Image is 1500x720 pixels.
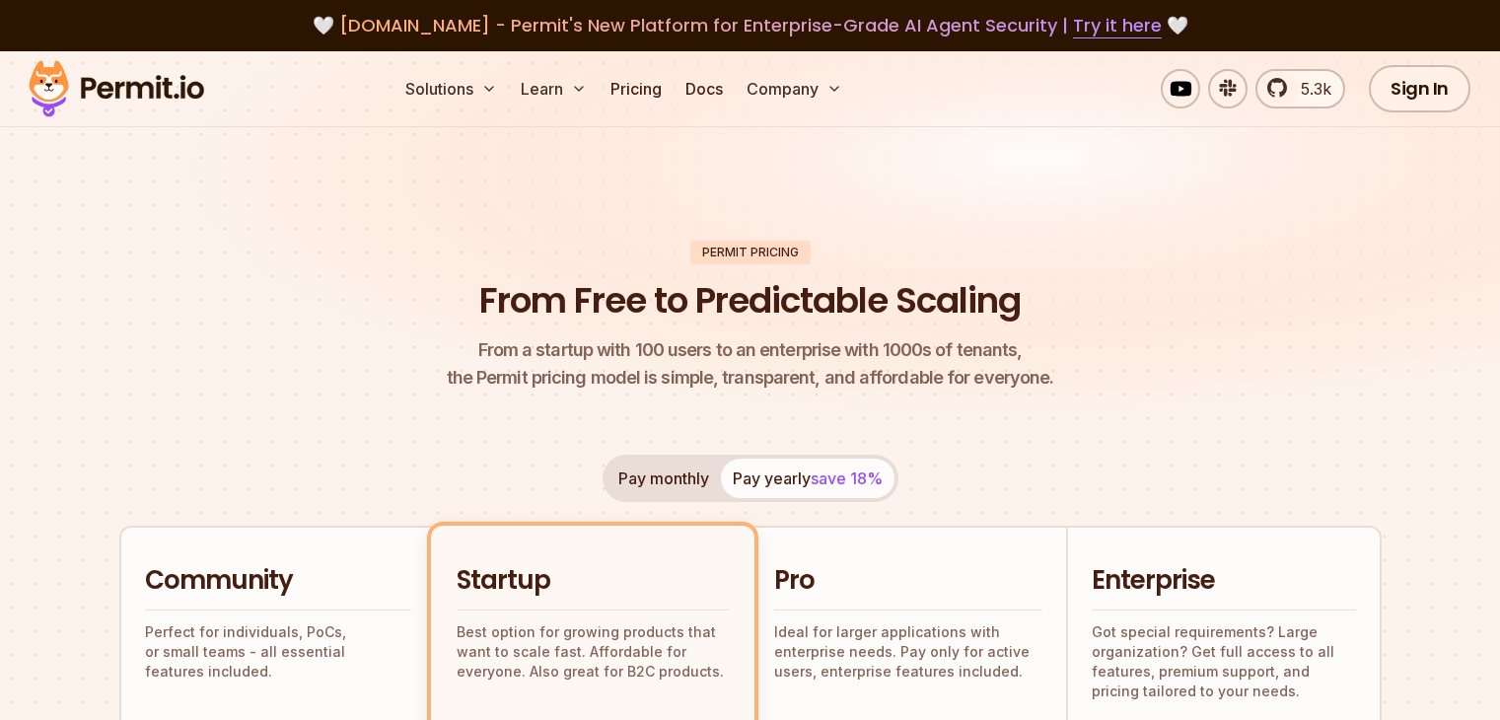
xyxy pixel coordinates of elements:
[145,622,411,682] p: Perfect for individuals, PoCs, or small teams - all essential features included.
[1073,13,1162,38] a: Try it here
[739,69,850,108] button: Company
[1092,622,1356,701] p: Got special requirements? Large organization? Get full access to all features, premium support, a...
[457,563,729,599] h2: Startup
[774,563,1042,599] h2: Pro
[397,69,505,108] button: Solutions
[20,55,213,122] img: Permit logo
[603,69,670,108] a: Pricing
[1289,77,1331,101] span: 5.3k
[690,241,811,264] div: Permit Pricing
[447,336,1054,364] span: From a startup with 100 users to an enterprise with 1000s of tenants,
[47,12,1453,39] div: 🤍 🤍
[1369,65,1470,112] a: Sign In
[145,563,411,599] h2: Community
[447,336,1054,392] p: the Permit pricing model is simple, transparent, and affordable for everyone.
[513,69,595,108] button: Learn
[1092,563,1356,599] h2: Enterprise
[607,459,721,498] button: Pay monthly
[339,13,1162,37] span: [DOMAIN_NAME] - Permit's New Platform for Enterprise-Grade AI Agent Security |
[774,622,1042,682] p: Ideal for larger applications with enterprise needs. Pay only for active users, enterprise featur...
[678,69,731,108] a: Docs
[1255,69,1345,108] a: 5.3k
[479,276,1021,325] h1: From Free to Predictable Scaling
[457,622,729,682] p: Best option for growing products that want to scale fast. Affordable for everyone. Also great for...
